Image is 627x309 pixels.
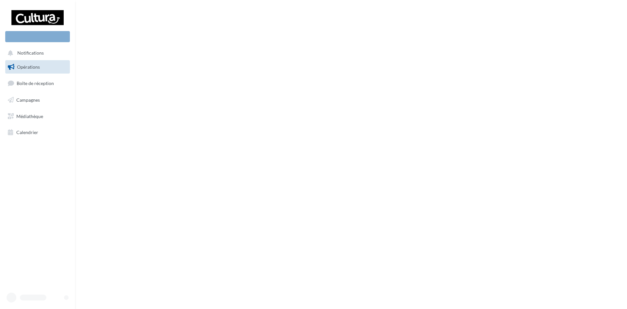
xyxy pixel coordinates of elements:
span: Opérations [17,64,40,70]
a: Opérations [4,60,71,74]
span: Boîte de réception [17,80,54,86]
span: Campagnes [16,97,40,103]
a: Médiathèque [4,110,71,123]
div: Nouvelle campagne [5,31,70,42]
a: Boîte de réception [4,76,71,90]
span: Médiathèque [16,113,43,119]
a: Calendrier [4,126,71,139]
a: Campagnes [4,93,71,107]
span: Calendrier [16,129,38,135]
span: Notifications [17,50,44,56]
